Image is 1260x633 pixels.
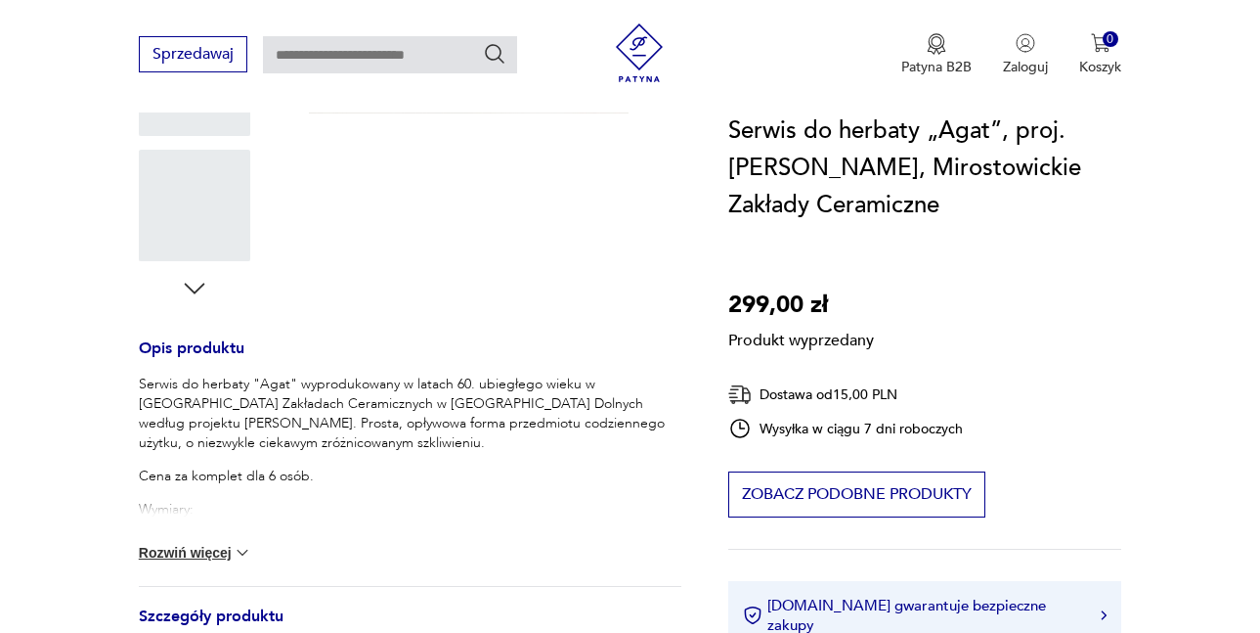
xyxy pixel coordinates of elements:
[901,33,972,76] a: Ikona medaluPatyna B2B
[1091,33,1110,53] img: Ikona koszyka
[728,324,874,351] p: Produkt wyprzedany
[139,49,247,63] a: Sprzedawaj
[743,606,762,625] img: Ikona certyfikatu
[901,33,972,76] button: Patyna B2B
[1003,33,1048,76] button: Zaloguj
[483,42,506,66] button: Szukaj
[1079,33,1121,76] button: 0Koszyk
[233,543,252,563] img: chevron down
[728,113,1121,224] h1: Serwis do herbaty „Agat”, proj. [PERSON_NAME], Mirostowickie Zakłady Ceramiczne
[139,467,681,486] p: Cena za komplet dla 6 osób.
[139,36,247,72] button: Sprzedawaj
[1103,31,1119,48] div: 0
[728,383,752,407] img: Ikona dostawy
[927,33,946,55] img: Ikona medalu
[728,383,963,407] div: Dostawa od 15,00 PLN
[139,375,681,453] p: Serwis do herbaty "Agat" wyprodukowany w latach 60. ubiegłego wieku w [GEOGRAPHIC_DATA] Zakładach...
[1016,33,1035,53] img: Ikonka użytkownika
[728,472,985,518] button: Zobacz podobne produkty
[1101,610,1107,620] img: Ikona strzałki w prawo
[139,543,252,563] button: Rozwiń więcej
[1003,58,1048,76] p: Zaloguj
[728,287,874,324] p: 299,00 zł
[728,417,963,440] div: Wysyłka w ciągu 7 dni roboczych
[610,23,669,82] img: Patyna - sklep z meblami i dekoracjami vintage
[139,342,681,375] h3: Opis produktu
[1079,58,1121,76] p: Koszyk
[901,58,972,76] p: Patyna B2B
